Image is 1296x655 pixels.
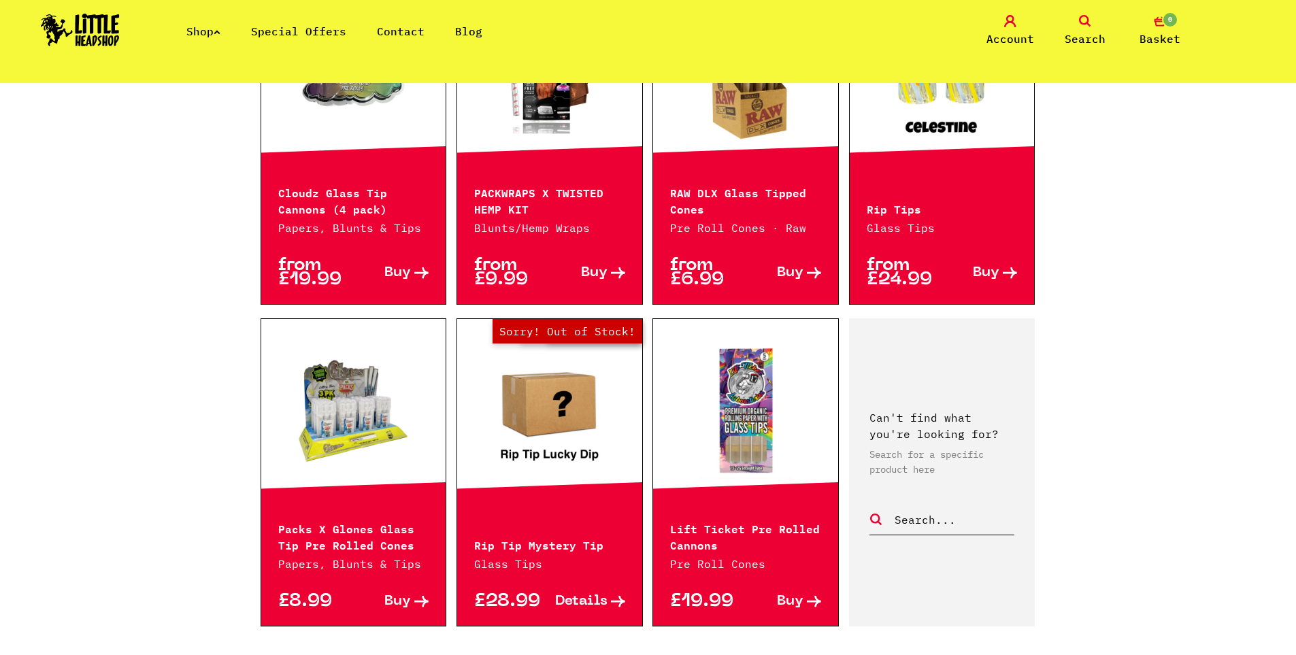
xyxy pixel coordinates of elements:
span: Details [555,594,608,609]
a: Buy [746,258,821,287]
p: Papers, Blunts & Tips [278,556,429,572]
p: Pre Roll Cones · Raw [670,220,821,236]
span: Buy [777,594,803,609]
span: Buy [384,594,411,609]
span: Account [986,31,1034,47]
p: Blunts/Hemp Wraps [474,220,625,236]
span: Buy [384,266,411,280]
span: Search [1065,31,1106,47]
a: Buy [746,594,821,609]
a: Buy [942,258,1018,287]
p: RAW DLX Glass Tipped Cones [670,184,821,216]
p: PACKWRAPS X TWISTED HEMP KIT [474,184,625,216]
a: Contact [377,24,425,38]
span: Sorry! Out of Stock! [493,319,642,343]
p: Glass Tips [474,556,625,572]
p: Lift Ticket Pre Rolled Cannons [670,520,821,552]
span: Basket [1140,31,1180,47]
p: Search for a specific product here [869,447,1015,477]
p: Packs X Glones Glass Tip Pre Rolled Cones [278,520,429,552]
p: Can't find what you're looking for? [869,409,1015,442]
p: Rip Tips [867,200,1018,216]
p: from £19.99 [278,258,354,287]
a: Search [1051,15,1119,47]
p: Cloudz Glass Tip Cannons (4 pack) [278,184,429,216]
a: Buy [353,594,429,609]
a: 0 Basket [1126,15,1194,47]
a: Details [550,594,625,609]
span: 0 [1162,12,1178,28]
a: Shop [186,24,220,38]
input: Search... [893,511,1015,528]
p: from £9.99 [474,258,550,287]
a: Blog [455,24,482,38]
a: Buy [550,258,625,287]
a: Buy [353,258,429,287]
span: Buy [581,266,608,280]
p: Pre Roll Cones [670,556,821,572]
p: £8.99 [278,594,354,609]
a: Special Offers [251,24,346,38]
img: Little Head Shop Logo [41,14,120,46]
p: from £6.99 [670,258,746,287]
p: Glass Tips [867,220,1018,236]
p: £19.99 [670,594,746,609]
span: Buy [973,266,999,280]
p: Papers, Blunts & Tips [278,220,429,236]
p: from £24.99 [867,258,942,287]
p: Rip Tip Mystery Tip [474,536,625,552]
p: £28.99 [474,594,550,609]
span: Buy [777,266,803,280]
a: Out of Stock Hurry! Low Stock Sorry! Out of Stock! [457,343,642,479]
